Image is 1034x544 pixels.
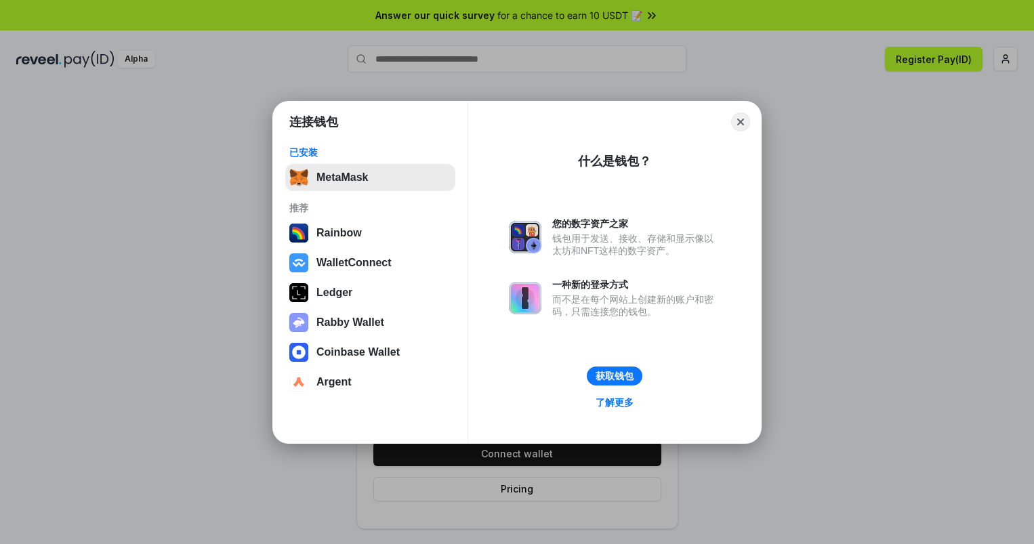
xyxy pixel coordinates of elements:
img: svg+xml,%3Csvg%20width%3D%2228%22%20height%3D%2228%22%20viewBox%3D%220%200%2028%2028%22%20fill%3D... [289,373,308,392]
div: 已安装 [289,146,451,159]
div: 钱包用于发送、接收、存储和显示像以太坊和NFT这样的数字资产。 [552,232,720,257]
div: 而不是在每个网站上创建新的账户和密码，只需连接您的钱包。 [552,293,720,318]
div: WalletConnect [316,257,392,269]
img: svg+xml,%3Csvg%20fill%3D%22none%22%20height%3D%2233%22%20viewBox%3D%220%200%2035%2033%22%20width%... [289,168,308,187]
button: MetaMask [285,164,455,191]
button: Close [731,112,750,131]
div: 获取钱包 [596,370,634,382]
div: 什么是钱包？ [578,153,651,169]
div: 您的数字资产之家 [552,217,720,230]
button: Argent [285,369,455,396]
a: 了解更多 [587,394,642,411]
div: Ledger [316,287,352,299]
img: svg+xml,%3Csvg%20width%3D%2228%22%20height%3D%2228%22%20viewBox%3D%220%200%2028%2028%22%20fill%3D... [289,343,308,362]
div: 一种新的登录方式 [552,278,720,291]
div: Rabby Wallet [316,316,384,329]
div: 了解更多 [596,396,634,409]
img: svg+xml,%3Csvg%20xmlns%3D%22http%3A%2F%2Fwww.w3.org%2F2000%2Fsvg%22%20width%3D%2228%22%20height%3... [289,283,308,302]
div: Coinbase Wallet [316,346,400,358]
img: svg+xml,%3Csvg%20xmlns%3D%22http%3A%2F%2Fwww.w3.org%2F2000%2Fsvg%22%20fill%3D%22none%22%20viewBox... [509,282,541,314]
img: svg+xml,%3Csvg%20width%3D%2228%22%20height%3D%2228%22%20viewBox%3D%220%200%2028%2028%22%20fill%3D... [289,253,308,272]
div: 推荐 [289,202,451,214]
div: Argent [316,376,352,388]
button: WalletConnect [285,249,455,276]
button: Ledger [285,279,455,306]
button: Rainbow [285,219,455,247]
img: svg+xml,%3Csvg%20width%3D%22120%22%20height%3D%22120%22%20viewBox%3D%220%200%20120%20120%22%20fil... [289,224,308,243]
img: svg+xml,%3Csvg%20xmlns%3D%22http%3A%2F%2Fwww.w3.org%2F2000%2Fsvg%22%20fill%3D%22none%22%20viewBox... [289,313,308,332]
img: svg+xml,%3Csvg%20xmlns%3D%22http%3A%2F%2Fwww.w3.org%2F2000%2Fsvg%22%20fill%3D%22none%22%20viewBox... [509,221,541,253]
button: Coinbase Wallet [285,339,455,366]
button: 获取钱包 [587,367,642,385]
h1: 连接钱包 [289,114,338,130]
div: MetaMask [316,171,368,184]
button: Rabby Wallet [285,309,455,336]
div: Rainbow [316,227,362,239]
